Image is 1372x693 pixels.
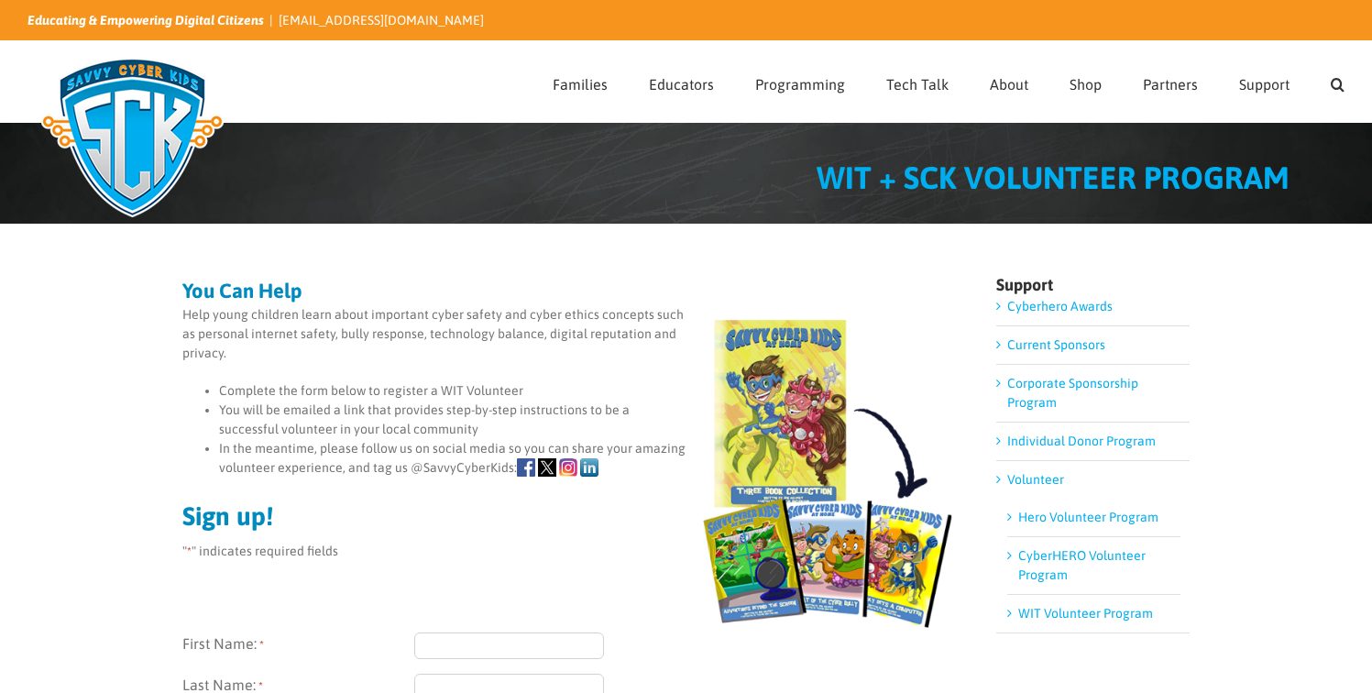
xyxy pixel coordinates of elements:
[219,401,957,439] li: You will be emailed a link that provides step-by-step instructions to be a successful volunteer i...
[886,77,949,92] span: Tech Talk
[1018,606,1153,621] a: WIT Volunteer Program
[649,41,714,122] a: Educators
[1007,434,1156,448] a: Individual Donor Program
[1007,472,1064,487] a: Volunteer
[182,632,414,659] label: First Name:
[1143,77,1198,92] span: Partners
[755,41,845,122] a: Programming
[1070,41,1102,122] a: Shop
[553,41,1345,122] nav: Main Menu
[517,458,535,477] img: icons-Facebook.png
[182,503,957,529] h2: Sign up!
[649,77,714,92] span: Educators
[817,159,1290,195] span: WIT + SCK VOLUNTEER PROGRAM
[279,13,484,27] a: [EMAIL_ADDRESS][DOMAIN_NAME]
[219,439,957,478] li: In the meantime, please follow us on social media so you can share your amazing volunteer experie...
[553,77,608,92] span: Families
[886,41,949,122] a: Tech Talk
[990,41,1028,122] a: About
[580,458,598,477] img: icons-linkedin.png
[27,13,264,27] i: Educating & Empowering Digital Citizens
[1007,376,1138,410] a: Corporate Sponsorship Program
[1331,41,1345,122] a: Search
[1007,299,1113,313] a: Cyberhero Awards
[990,77,1028,92] span: About
[538,458,556,477] img: icons-X.png
[219,381,957,401] li: Complete the form below to register a WIT Volunteer
[755,77,845,92] span: Programming
[1239,77,1290,92] span: Support
[1239,41,1290,122] a: Support
[182,279,302,302] strong: You Can Help
[996,277,1190,293] h4: Support
[1018,548,1146,582] a: CyberHERO Volunteer Program
[1018,510,1158,524] a: Hero Volunteer Program
[1143,41,1198,122] a: Partners
[559,458,577,477] img: icons-Instagram.png
[27,46,237,229] img: Savvy Cyber Kids Logo
[553,41,608,122] a: Families
[182,305,957,363] p: Help young children learn about important cyber safety and cyber ethics concepts such as personal...
[182,542,957,561] p: " " indicates required fields
[1070,77,1102,92] span: Shop
[1007,337,1105,352] a: Current Sponsors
